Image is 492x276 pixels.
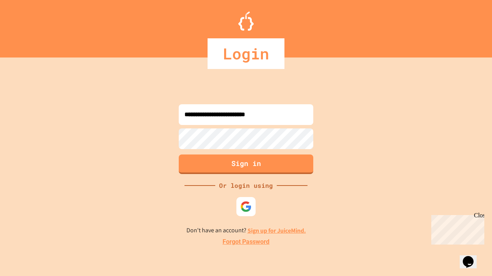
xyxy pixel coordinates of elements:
div: Chat with us now!Close [3,3,53,49]
button: Sign in [179,154,313,174]
iframe: chat widget [460,245,484,268]
a: Sign up for JuiceMind. [248,227,306,235]
p: Don't have an account? [186,226,306,235]
iframe: chat widget [428,212,484,245]
div: Or login using [215,181,277,190]
img: google-icon.svg [240,201,252,212]
a: Forgot Password [223,237,269,246]
img: Logo.svg [238,11,254,31]
div: Login [208,38,284,69]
